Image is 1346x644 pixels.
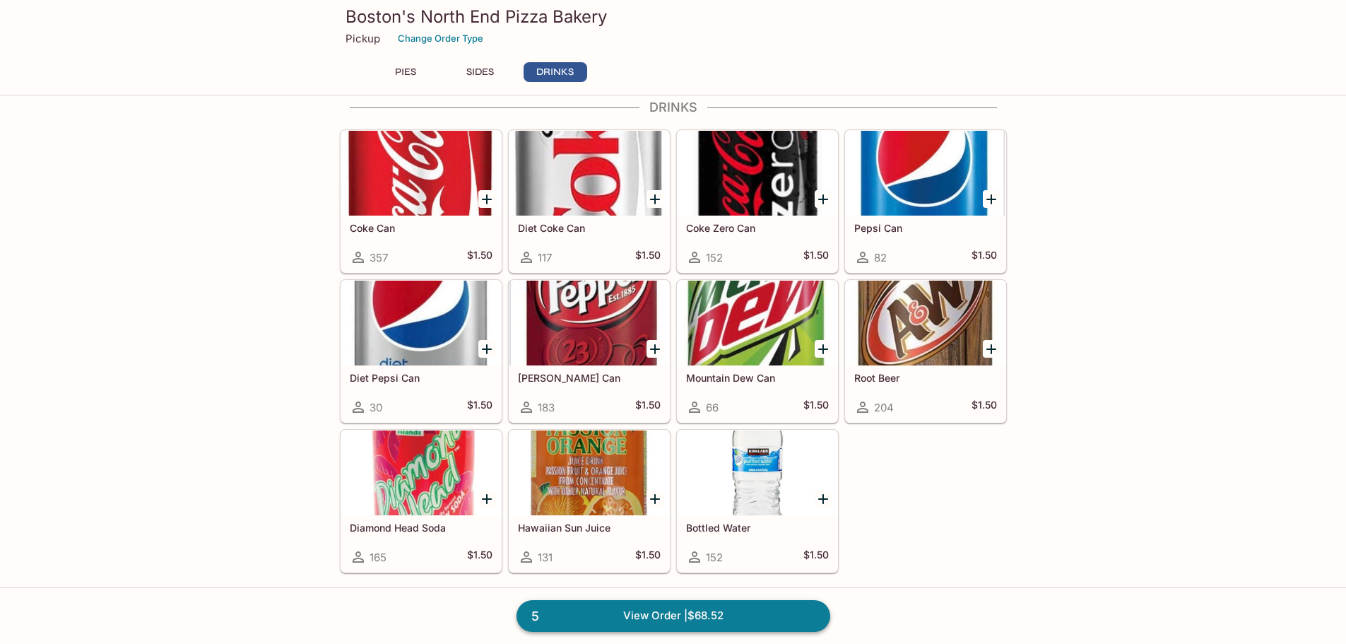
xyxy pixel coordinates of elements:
[803,399,829,416] h5: $1.50
[449,62,512,82] button: SIDES
[523,607,548,626] span: 5
[524,62,587,82] button: DRINKS
[803,549,829,566] h5: $1.50
[686,522,829,534] h5: Bottled Water
[340,100,1007,115] h4: DRINKS
[341,130,502,273] a: Coke Can357$1.50
[846,281,1005,365] div: Root Beer
[346,6,1001,28] h3: Boston's North End Pizza Bakery
[341,281,501,365] div: Diet Pepsi Can
[854,222,997,234] h5: Pepsi Can
[647,340,664,358] button: Add Dr. Pepper Can
[647,190,664,208] button: Add Diet Coke Can
[350,522,492,534] h5: Diamond Head Soda
[509,431,669,515] div: Hawaiian Sun Juice
[635,249,661,266] h5: $1.50
[370,401,382,414] span: 30
[478,490,496,508] button: Add Diamond Head Soda
[686,372,829,384] h5: Mountain Dew Can
[706,251,723,264] span: 152
[538,401,555,414] span: 183
[478,190,496,208] button: Add Coke Can
[350,372,492,384] h5: Diet Pepsi Can
[509,430,670,573] a: Hawaiian Sun Juice131$1.50
[538,551,553,564] span: 131
[635,399,661,416] h5: $1.50
[467,399,492,416] h5: $1.50
[845,130,1006,273] a: Pepsi Can82$1.50
[509,280,670,423] a: [PERSON_NAME] Can183$1.50
[678,281,837,365] div: Mountain Dew Can
[518,522,661,534] h5: Hawaiian Sun Juice
[678,431,837,515] div: Bottled Water
[647,490,664,508] button: Add Hawaiian Sun Juice
[509,281,669,365] div: Dr. Pepper Can
[467,549,492,566] h5: $1.50
[983,340,1000,358] button: Add Root Beer
[346,32,380,45] p: Pickup
[706,401,719,414] span: 66
[509,130,670,273] a: Diet Coke Can117$1.50
[467,249,492,266] h5: $1.50
[845,280,1006,423] a: Root Beer204$1.50
[803,249,829,266] h5: $1.50
[350,222,492,234] h5: Coke Can
[815,490,832,508] button: Add Bottled Water
[972,399,997,416] h5: $1.50
[846,131,1005,216] div: Pepsi Can
[678,131,837,216] div: Coke Zero Can
[509,131,669,216] div: Diet Coke Can
[677,130,838,273] a: Coke Zero Can152$1.50
[677,430,838,573] a: Bottled Water152$1.50
[341,431,501,515] div: Diamond Head Soda
[341,430,502,573] a: Diamond Head Soda165$1.50
[374,62,437,82] button: PIES
[538,251,552,264] span: 117
[518,372,661,384] h5: [PERSON_NAME] Can
[686,222,829,234] h5: Coke Zero Can
[874,401,894,414] span: 204
[518,222,661,234] h5: Diet Coke Can
[635,549,661,566] h5: $1.50
[370,551,386,564] span: 165
[370,251,388,264] span: 357
[972,249,997,266] h5: $1.50
[478,340,496,358] button: Add Diet Pepsi Can
[341,280,502,423] a: Diet Pepsi Can30$1.50
[983,190,1000,208] button: Add Pepsi Can
[706,551,723,564] span: 152
[815,340,832,358] button: Add Mountain Dew Can
[815,190,832,208] button: Add Coke Zero Can
[854,372,997,384] h5: Root Beer
[341,131,501,216] div: Coke Can
[874,251,887,264] span: 82
[391,28,490,49] button: Change Order Type
[516,600,830,631] a: 5View Order |$68.52
[677,280,838,423] a: Mountain Dew Can66$1.50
